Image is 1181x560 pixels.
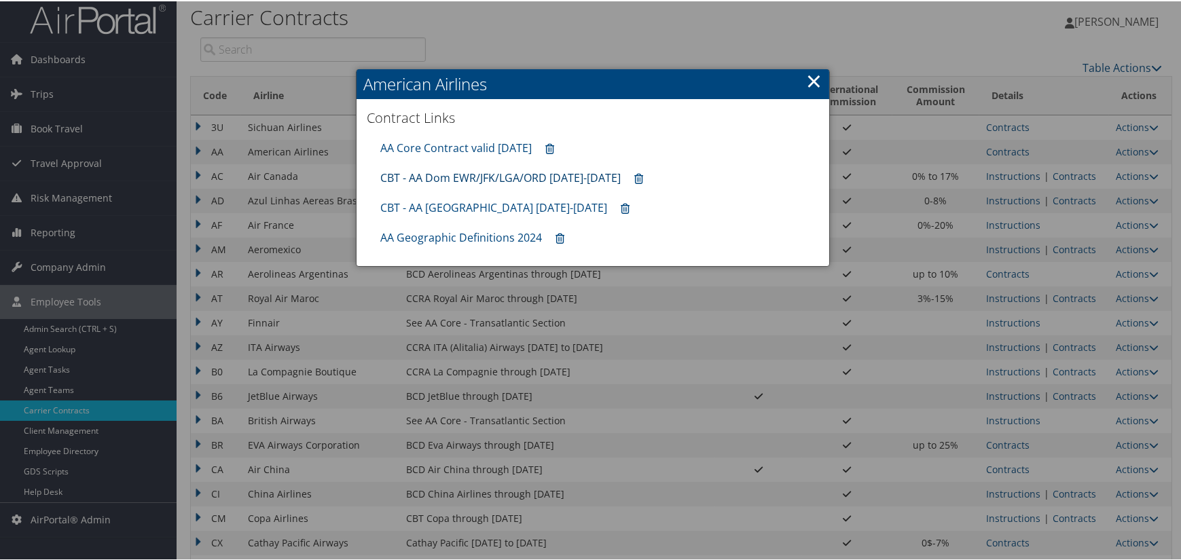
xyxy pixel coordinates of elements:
[380,199,607,214] a: CBT - AA [GEOGRAPHIC_DATA] [DATE]-[DATE]
[380,169,621,184] a: CBT - AA Dom EWR/JFK/LGA/ORD [DATE]-[DATE]
[367,107,819,126] h3: Contract Links
[539,135,561,160] a: Remove contract
[357,68,829,98] h2: American Airlines
[380,139,532,154] a: AA Core Contract valid [DATE]
[614,195,636,220] a: Remove contract
[806,66,822,93] a: ×
[628,165,650,190] a: Remove contract
[549,225,571,250] a: Remove contract
[380,229,542,244] a: AA Geographic Definitions 2024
